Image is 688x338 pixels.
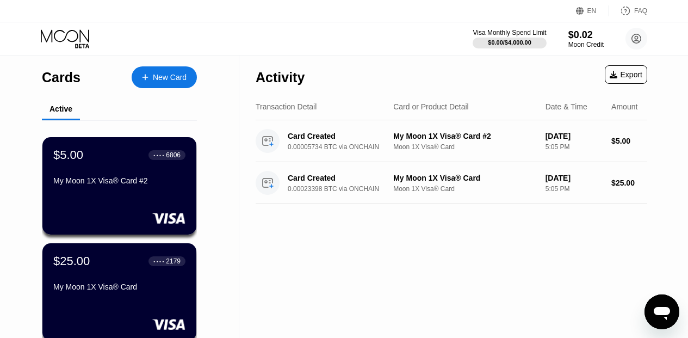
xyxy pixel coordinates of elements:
[166,151,181,159] div: 6806
[473,29,546,36] div: Visa Monthly Spend Limit
[132,66,197,88] div: New Card
[393,185,537,193] div: Moon 1X Visa® Card
[288,185,404,193] div: 0.00023398 BTC via ONCHAIN
[568,29,604,41] div: $0.02
[166,257,181,265] div: 2179
[49,105,72,113] div: Active
[546,185,603,193] div: 5:05 PM
[153,153,164,157] div: ● ● ● ●
[610,70,642,79] div: Export
[546,102,587,111] div: Date & Time
[288,174,396,182] div: Card Created
[587,7,597,15] div: EN
[393,132,537,140] div: My Moon 1X Visa® Card #2
[153,73,187,82] div: New Card
[53,176,185,185] div: My Moon 1X Visa® Card #2
[153,260,164,263] div: ● ● ● ●
[42,70,80,85] div: Cards
[256,102,317,111] div: Transaction Detail
[546,132,603,140] div: [DATE]
[611,102,637,111] div: Amount
[256,120,647,162] div: Card Created0.00005734 BTC via ONCHAINMy Moon 1X Visa® Card #2Moon 1X Visa® Card[DATE]5:05 PM$5.00
[256,70,305,85] div: Activity
[546,143,603,151] div: 5:05 PM
[473,29,546,48] div: Visa Monthly Spend Limit$0.00/$4,000.00
[42,137,196,235] div: $5.00● ● ● ●6806My Moon 1X Visa® Card #2
[568,29,604,48] div: $0.02Moon Credit
[256,162,647,204] div: Card Created0.00023398 BTC via ONCHAINMy Moon 1X Visa® CardMoon 1X Visa® Card[DATE]5:05 PM$25.00
[288,132,396,140] div: Card Created
[611,179,647,187] div: $25.00
[568,41,604,48] div: Moon Credit
[546,174,603,182] div: [DATE]
[634,7,647,15] div: FAQ
[393,174,537,182] div: My Moon 1X Visa® Card
[53,282,185,291] div: My Moon 1X Visa® Card
[609,5,647,16] div: FAQ
[53,254,90,268] div: $25.00
[288,143,404,151] div: 0.00005734 BTC via ONCHAIN
[605,65,647,84] div: Export
[53,148,83,162] div: $5.00
[576,5,609,16] div: EN
[393,143,537,151] div: Moon 1X Visa® Card
[488,39,531,46] div: $0.00 / $4,000.00
[644,294,679,329] iframe: Button to launch messaging window
[393,102,469,111] div: Card or Product Detail
[611,137,647,145] div: $5.00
